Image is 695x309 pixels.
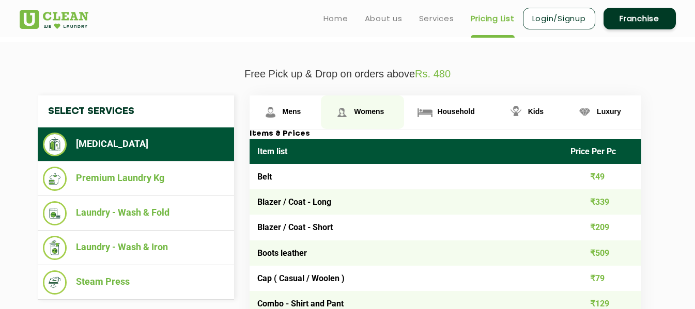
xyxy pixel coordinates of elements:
span: Household [437,107,474,116]
img: Household [416,103,434,121]
span: Womens [354,107,384,116]
span: Rs. 480 [415,68,451,79]
td: ₹49 [563,164,641,189]
li: Steam Press [43,270,229,295]
img: Womens [333,103,351,121]
td: ₹209 [563,215,641,240]
li: Premium Laundry Kg [43,167,229,191]
td: Cap ( Casual / Woolen ) [250,266,563,291]
li: Laundry - Wash & Iron [43,236,229,260]
img: Premium Laundry Kg [43,167,67,191]
li: [MEDICAL_DATA] [43,133,229,156]
img: Steam Press [43,270,67,295]
span: Mens [283,107,301,116]
img: Luxury [576,103,594,121]
a: About us [365,12,403,25]
td: ₹339 [563,189,641,215]
a: Home [323,12,348,25]
li: Laundry - Wash & Fold [43,201,229,225]
h3: Items & Prices [250,129,641,139]
img: Kids [507,103,525,121]
th: Price Per Pc [563,139,641,164]
td: Boots leather [250,240,563,266]
img: Laundry - Wash & Iron [43,236,67,260]
th: Item list [250,139,563,164]
span: Kids [528,107,544,116]
h4: Select Services [38,95,234,127]
td: Belt [250,164,563,189]
a: Services [419,12,454,25]
img: UClean Laundry and Dry Cleaning [20,10,88,29]
img: Dry Cleaning [43,133,67,156]
a: Pricing List [471,12,515,25]
span: Luxury [597,107,621,116]
a: Franchise [604,8,676,29]
td: Blazer / Coat - Short [250,215,563,240]
img: Mens [261,103,280,121]
td: ₹509 [563,240,641,266]
td: ₹79 [563,266,641,291]
td: Blazer / Coat - Long [250,189,563,215]
p: Free Pick up & Drop on orders above [20,68,676,80]
a: Login/Signup [523,8,595,29]
img: Laundry - Wash & Fold [43,201,67,225]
